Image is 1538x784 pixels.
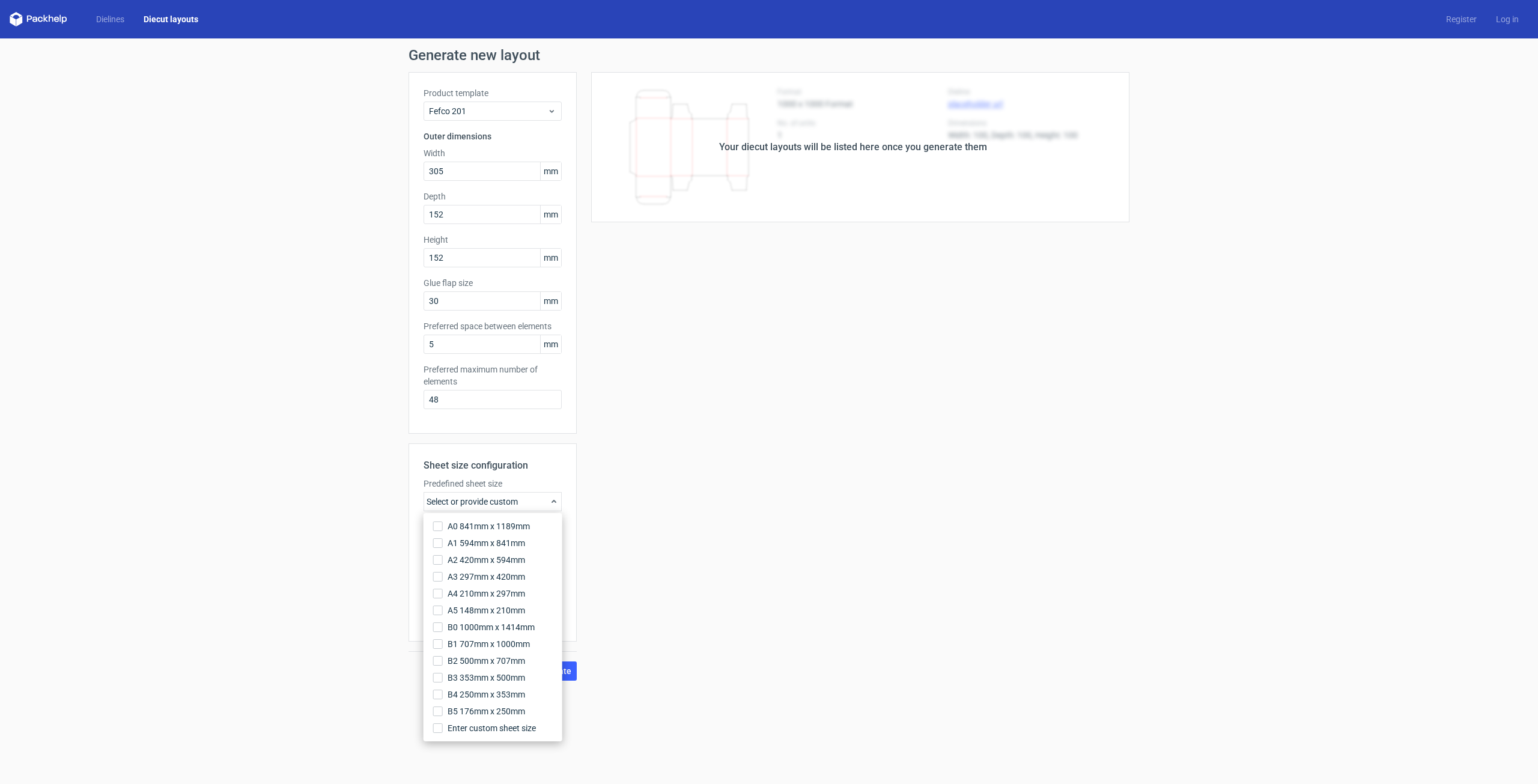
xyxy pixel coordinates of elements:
[424,277,562,289] label: Glue flap size
[1436,13,1486,25] a: Register
[429,105,547,117] span: Fefco 201
[540,249,561,267] span: mm
[448,520,530,532] span: A0 841mm x 1189mm
[540,205,561,223] span: mm
[719,140,987,154] div: Your diecut layouts will be listed here once you generate them
[448,672,525,684] span: B3 353mm x 500mm
[424,190,562,202] label: Depth
[424,458,562,473] h2: Sheet size configuration
[540,292,561,310] span: mm
[409,48,1129,62] h1: Generate new layout
[424,478,562,490] label: Predefined sheet size
[448,554,525,566] span: A2 420mm x 594mm
[424,147,562,159] label: Width
[448,621,535,633] span: B0 1000mm x 1414mm
[448,604,525,616] span: A5 148mm x 210mm
[134,13,208,25] a: Diecut layouts
[424,492,562,511] div: Select or provide custom
[448,537,525,549] span: A1 594mm x 841mm
[540,162,561,180] span: mm
[424,234,562,246] label: Height
[448,588,525,600] span: A4 210mm x 297mm
[448,655,525,667] span: B2 500mm x 707mm
[87,13,134,25] a: Dielines
[448,638,530,650] span: B1 707mm x 1000mm
[448,722,536,734] span: Enter custom sheet size
[1486,13,1528,25] a: Log in
[424,320,562,332] label: Preferred space between elements
[424,130,562,142] h3: Outer dimensions
[424,87,562,99] label: Product template
[448,688,525,700] span: B4 250mm x 353mm
[424,363,562,387] label: Preferred maximum number of elements
[448,571,525,583] span: A3 297mm x 420mm
[448,705,525,717] span: B5 176mm x 250mm
[540,335,561,353] span: mm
